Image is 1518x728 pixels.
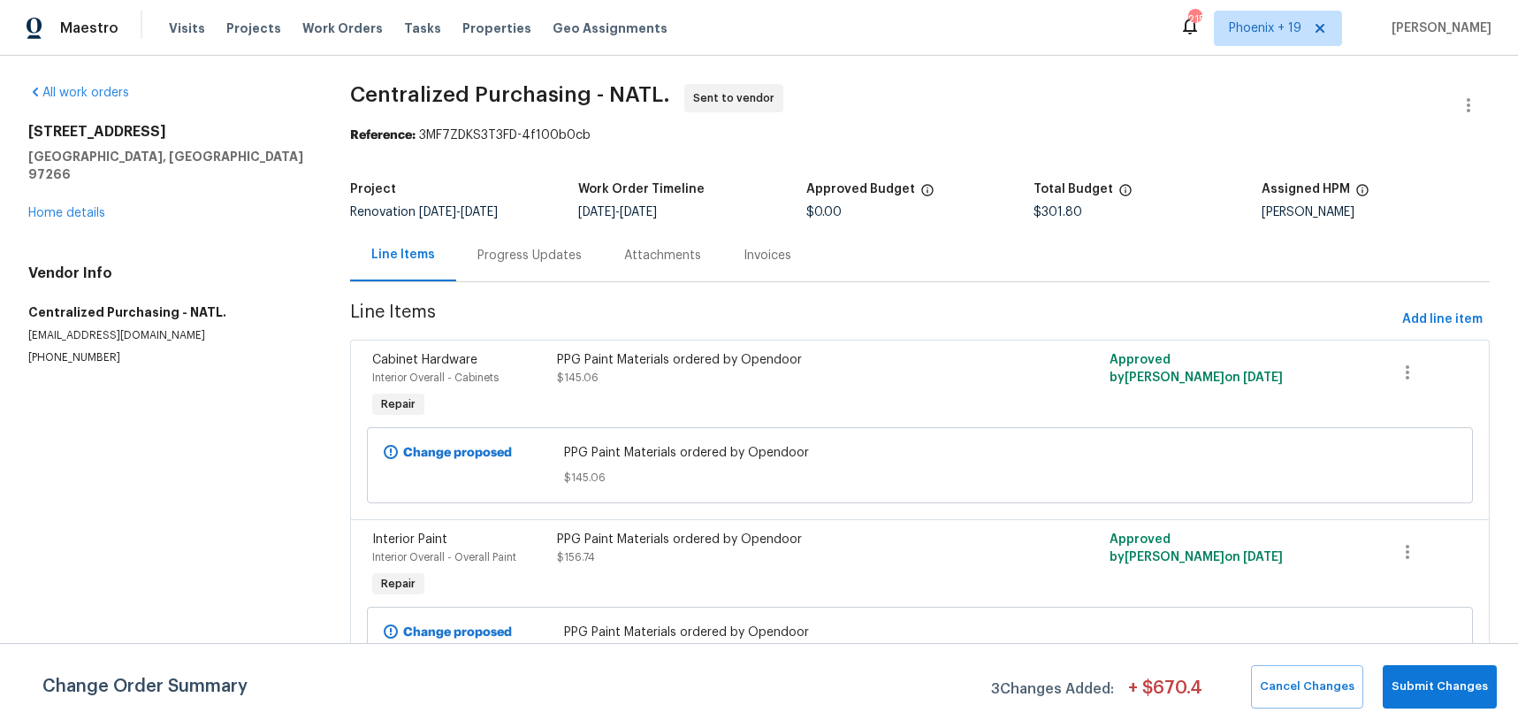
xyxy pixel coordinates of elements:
[350,206,498,218] span: Renovation
[419,206,498,218] span: -
[60,19,118,37] span: Maestro
[372,372,499,383] span: Interior Overall - Cabinets
[28,328,308,343] p: [EMAIL_ADDRESS][DOMAIN_NAME]
[350,84,670,105] span: Centralized Purchasing - NATL.
[1262,206,1490,218] div: [PERSON_NAME]
[350,126,1490,144] div: 3MF7ZDKS3T3FD-4f100b0cb
[350,303,1395,336] span: Line Items
[28,123,308,141] h2: [STREET_ADDRESS]
[1385,19,1491,37] span: [PERSON_NAME]
[1355,183,1369,206] span: The hpm assigned to this work order.
[564,624,1276,641] span: PPG Paint Materials ordered by Opendoor
[226,19,281,37] span: Projects
[462,19,531,37] span: Properties
[578,183,705,195] h5: Work Order Timeline
[419,206,456,218] span: [DATE]
[28,264,308,282] h4: Vendor Info
[620,206,657,218] span: [DATE]
[1118,183,1133,206] span: The total cost of line items that have been proposed by Opendoor. This sum includes line items th...
[1034,183,1113,195] h5: Total Budget
[1383,665,1497,709] button: Submit Changes
[1229,19,1301,37] span: Phoenix + 19
[350,129,416,142] b: Reference:
[920,183,934,206] span: The total cost of line items that have been approved by both Opendoor and the Trade Partner. This...
[374,575,423,593] span: Repair
[350,183,396,195] h5: Project
[403,447,512,459] b: Change proposed
[371,246,435,264] div: Line Items
[477,247,582,264] div: Progress Updates
[461,206,498,218] span: [DATE]
[28,87,129,99] a: All work orders
[169,19,205,37] span: Visits
[578,206,657,218] span: -
[1262,183,1350,195] h5: Assigned HPM
[806,183,915,195] h5: Approved Budget
[372,354,477,366] span: Cabinet Hardware
[578,206,615,218] span: [DATE]
[28,350,308,365] p: [PHONE_NUMBER]
[372,533,447,546] span: Interior Paint
[1128,679,1202,709] span: + $ 670.4
[557,552,595,563] span: $156.74
[806,206,842,218] span: $0.00
[557,351,1007,369] div: PPG Paint Materials ordered by Opendoor
[404,22,441,34] span: Tasks
[1188,11,1201,28] div: 215
[1243,372,1283,384] span: [DATE]
[564,469,1276,487] span: $145.06
[1392,677,1488,697] span: Submit Changes
[374,395,423,413] span: Repair
[1402,309,1483,331] span: Add line item
[624,247,701,264] div: Attachments
[557,531,1007,548] div: PPG Paint Materials ordered by Opendoor
[28,148,308,183] h5: [GEOGRAPHIC_DATA], [GEOGRAPHIC_DATA] 97266
[1110,533,1283,563] span: Approved by [PERSON_NAME] on
[372,552,516,563] span: Interior Overall - Overall Paint
[553,19,667,37] span: Geo Assignments
[557,372,599,383] span: $145.06
[564,444,1276,462] span: PPG Paint Materials ordered by Opendoor
[28,207,105,219] a: Home details
[1260,677,1354,697] span: Cancel Changes
[1110,354,1283,384] span: Approved by [PERSON_NAME] on
[28,303,308,321] h5: Centralized Purchasing - NATL.
[744,247,791,264] div: Invoices
[1251,665,1363,709] button: Cancel Changes
[403,626,512,639] b: Change proposed
[42,665,248,709] span: Change Order Summary
[302,19,383,37] span: Work Orders
[1243,551,1283,563] span: [DATE]
[1034,206,1082,218] span: $301.80
[991,672,1114,709] span: 3 Changes Added:
[693,89,782,107] span: Sent to vendor
[1395,303,1490,336] button: Add line item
